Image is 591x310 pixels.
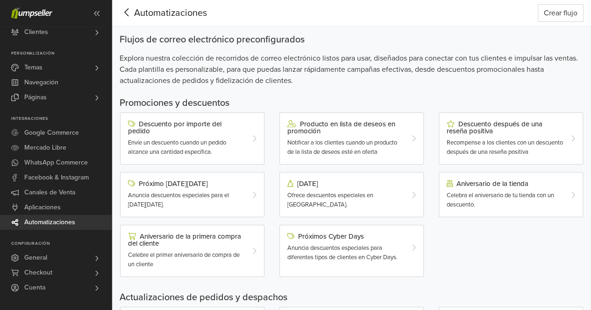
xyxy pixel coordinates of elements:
[287,233,404,240] div: Próximos Cyber Days
[120,97,584,109] h5: Promociones y descuentos
[287,139,397,156] span: Notificar a los clientes cuando un producto de la lista de deseos esté en oferta
[128,233,245,247] div: Aniversario de la primera compra del cliente
[120,292,584,303] h5: Actualizaciones de pedidos y despachos
[24,170,89,185] span: Facebook & Instagram
[287,244,398,261] span: Anuncia descuentos especiales para diferentes tipos de clientes en Cyber Days.
[11,241,112,247] p: Configuración
[128,180,245,187] div: Próximo [DATE][DATE]
[24,155,88,170] span: WhatsApp Commerce
[24,125,79,140] span: Google Commerce
[128,120,245,135] div: Descuento por importe del pedido
[128,192,229,208] span: Anuncia descuentos especiales para el [DATE][DATE].
[24,200,61,215] span: Aplicaciones
[24,60,43,75] span: Temas
[24,185,75,200] span: Canales de Venta
[538,4,584,22] button: Crear flujo
[24,90,47,105] span: Páginas
[120,34,584,45] div: Flujos de correo electrónico preconfigurados
[128,139,226,156] span: Envíe un descuento cuando un pedido alcance una cantidad específica.
[24,215,75,230] span: Automatizaciones
[24,265,52,280] span: Checkout
[120,53,584,86] span: Explora nuestra colección de recorridos de correo electrónico listos para usar, diseñados para co...
[287,192,373,208] span: Ofrece descuentos especiales en [GEOGRAPHIC_DATA].
[128,251,240,268] span: Celebre el primer aniversario de compra de un cliente
[24,25,48,40] span: Clientes
[11,116,112,122] p: Integraciones
[447,139,563,156] span: Recompense a los clientes con un descuento después de una reseña positiva
[24,140,66,155] span: Mercado Libre
[447,180,563,187] div: Aniversario de la tienda
[287,120,404,135] div: Producto en lista de deseos en promoción
[11,51,112,56] p: Personalización
[120,6,192,20] span: Automatizaciones
[24,75,58,90] span: Navegación
[447,120,563,135] div: Descuento después de una reseña positiva
[447,192,554,208] span: Celebra el aniversario de tu tienda con un descuento.
[287,180,404,187] div: [DATE]
[24,250,47,265] span: General
[24,280,45,295] span: Cuenta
